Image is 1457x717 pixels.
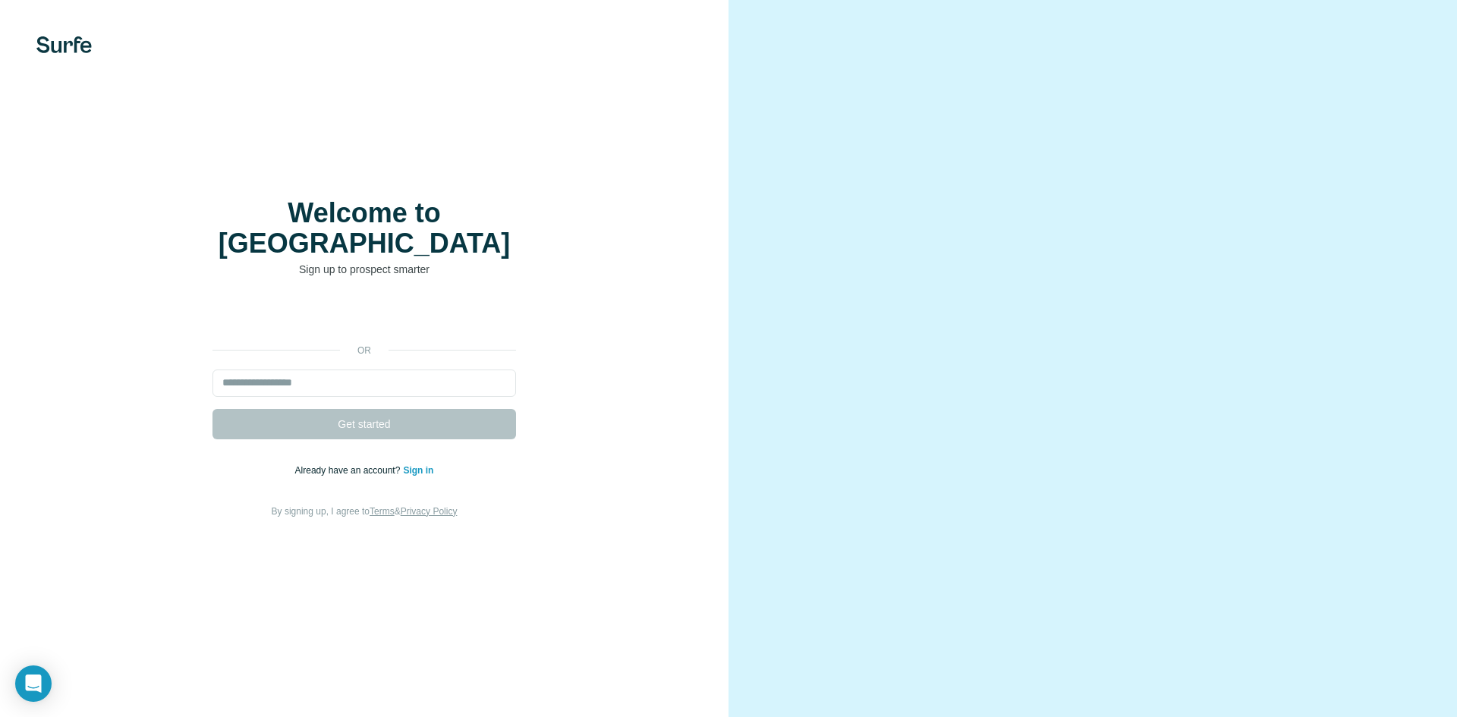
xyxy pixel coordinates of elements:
[212,262,516,277] p: Sign up to prospect smarter
[295,465,404,476] span: Already have an account?
[272,506,458,517] span: By signing up, I agree to &
[212,198,516,259] h1: Welcome to [GEOGRAPHIC_DATA]
[36,36,92,53] img: Surfe's logo
[340,344,389,357] p: or
[403,465,433,476] a: Sign in
[205,300,524,333] iframe: Sign in with Google Button
[370,506,395,517] a: Terms
[15,665,52,702] div: Open Intercom Messenger
[401,506,458,517] a: Privacy Policy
